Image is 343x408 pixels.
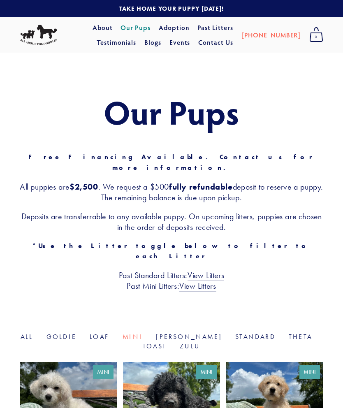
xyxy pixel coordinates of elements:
[32,242,318,260] strong: *Use the Litter toggle below to filter to each Litter
[90,333,109,341] a: Loaf
[28,153,321,172] strong: Free Financing Available. Contact us for more information.
[97,35,137,50] a: Testimonials
[70,182,98,192] strong: $2,500
[46,333,76,341] a: Goldie
[143,342,167,350] a: Toast
[188,270,224,281] a: View Litters
[20,94,323,130] h1: Our Pups
[159,20,190,35] a: Adoption
[169,182,233,192] strong: fully refundable
[197,23,233,32] a: Past Litters
[241,28,301,42] a: [PHONE_NUMBER]
[20,25,57,46] img: All About The Doodles
[20,270,323,291] h3: Past Standard Litters: Past Mini Litters:
[20,181,323,203] h3: All puppies are . We request a $500 deposit to reserve a puppy. The remaining balance is due upon...
[180,342,200,350] a: Zulu
[93,20,113,35] a: About
[309,32,323,42] span: 0
[20,211,323,232] h3: Deposits are transferrable to any available puppy. On upcoming litters, puppies are chosen in the...
[235,333,276,341] a: Standard
[198,35,233,50] a: Contact Us
[21,333,33,341] a: All
[144,35,161,50] a: Blogs
[121,20,151,35] a: Our Pups
[289,333,312,341] a: Theta
[179,281,216,292] a: View Litters
[305,25,327,45] a: 0 items in cart
[123,333,143,341] a: Mini
[169,35,190,50] a: Events
[156,333,222,341] a: [PERSON_NAME]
